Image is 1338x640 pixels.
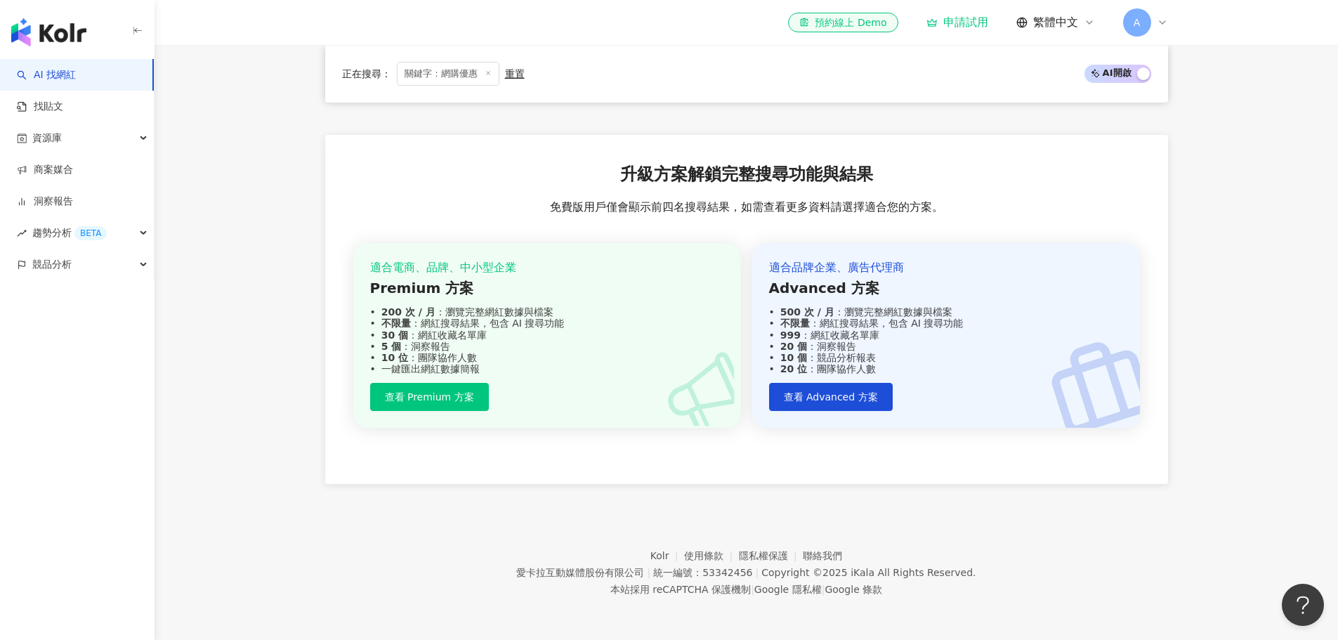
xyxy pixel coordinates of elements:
[74,226,107,240] div: BETA
[784,391,878,403] span: 查看 Advanced 方案
[381,341,402,352] strong: 5 個
[739,550,804,561] a: 隱私權保護
[769,329,1123,341] div: ：網紅收藏名單庫
[32,122,62,154] span: 資源庫
[769,318,1123,329] div: ：網紅搜尋結果，包含 AI 搜尋功能
[381,306,435,318] strong: 200 次 / 月
[11,18,86,46] img: logo
[397,62,499,86] span: 關鍵字：網購優惠
[610,581,882,598] span: 本站採用 reCAPTCHA 保護機制
[653,567,752,578] div: 統一編號：53342456
[755,567,759,578] span: |
[769,306,1123,318] div: ：瀏覽完整網紅數據與檔案
[780,318,810,329] strong: 不限量
[803,550,842,561] a: 聯絡我們
[769,278,1123,298] div: Advanced 方案
[799,15,886,30] div: 預約線上 Demo
[381,318,411,329] strong: 不限量
[342,68,391,79] span: 正在搜尋 ：
[754,584,822,595] a: Google 隱私權
[769,260,1123,275] div: 適合品牌企業、廣告代理商
[780,363,807,374] strong: 20 位
[370,260,724,275] div: 適合電商、品牌、中小型企業
[822,584,825,595] span: |
[381,352,408,363] strong: 10 位
[1282,584,1324,626] iframe: Help Scout Beacon - Open
[370,341,724,352] div: ：洞察報告
[550,200,943,215] span: 免費版用戶僅會顯示前四名搜尋結果，如需查看更多資料請選擇適合您的方案。
[17,100,63,114] a: 找貼文
[370,329,724,341] div: ：網紅收藏名單庫
[650,550,684,561] a: Kolr
[780,352,807,363] strong: 10 個
[32,249,72,280] span: 競品分析
[780,329,801,341] strong: 999
[17,228,27,238] span: rise
[505,68,525,79] div: 重置
[370,352,724,363] div: ：團隊協作人數
[370,363,724,374] div: 一鍵匯出網紅數據簡報
[751,584,754,595] span: |
[620,163,873,187] span: 升級方案解鎖完整搜尋功能與結果
[381,329,408,341] strong: 30 個
[1033,15,1078,30] span: 繁體中文
[769,363,1123,374] div: ：團隊協作人數
[370,278,724,298] div: Premium 方案
[32,217,107,249] span: 趨勢分析
[825,584,882,595] a: Google 條款
[370,383,489,411] button: 查看 Premium 方案
[851,567,874,578] a: iKala
[788,13,898,32] a: 預約線上 Demo
[647,567,650,578] span: |
[780,341,807,352] strong: 20 個
[780,306,834,318] strong: 500 次 / 月
[769,352,1123,363] div: ：競品分析報表
[769,341,1123,352] div: ：洞察報告
[1134,15,1141,30] span: A
[385,391,474,403] span: 查看 Premium 方案
[370,318,724,329] div: ：網紅搜尋結果，包含 AI 搜尋功能
[684,550,739,561] a: 使用條款
[769,383,893,411] button: 查看 Advanced 方案
[17,163,73,177] a: 商案媒合
[516,567,644,578] div: 愛卡拉互動媒體股份有限公司
[17,68,76,82] a: searchAI 找網紅
[761,567,976,578] div: Copyright © 2025 All Rights Reserved.
[17,195,73,209] a: 洞察報告
[370,306,724,318] div: ：瀏覽完整網紅數據與檔案
[926,15,988,30] a: 申請試用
